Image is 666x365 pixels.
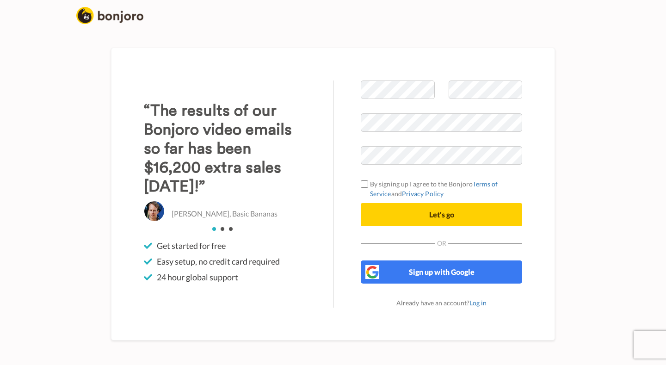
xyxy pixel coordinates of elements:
button: Sign up with Google [361,260,522,284]
img: Christo Hall, Basic Bananas [144,201,165,222]
button: Let's go [361,203,522,226]
span: 24 hour global support [157,272,238,283]
span: Let's go [429,210,454,219]
a: Privacy Policy [402,190,444,198]
span: Sign up with Google [409,267,475,276]
p: [PERSON_NAME], Basic Bananas [172,209,277,219]
a: Terms of Service [370,180,498,198]
span: Or [435,240,448,247]
label: By signing up I agree to the Bonjoro and [361,179,522,198]
span: Get started for free [157,240,226,251]
a: Log in [469,299,487,307]
span: Easy setup, no credit card required [157,256,280,267]
span: Already have an account? [396,299,487,307]
input: By signing up I agree to the BonjoroTerms of ServiceandPrivacy Policy [361,180,368,188]
img: logo_full.png [76,7,143,24]
h3: “The results of our Bonjoro video emails so far has been $16,200 extra sales [DATE]!” [144,101,305,196]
